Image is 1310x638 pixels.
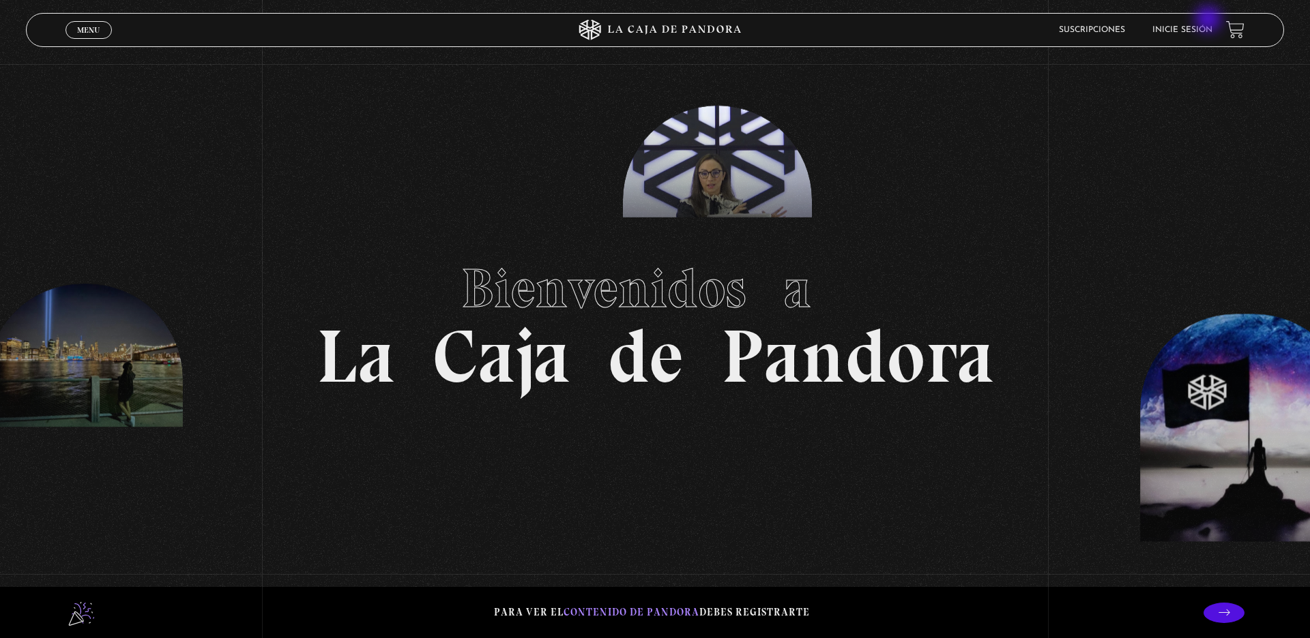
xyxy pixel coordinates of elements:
[1152,26,1212,34] a: Inicie sesión
[494,603,810,622] p: Para ver el debes registrarte
[73,37,105,47] span: Cerrar
[1059,26,1125,34] a: Suscripciones
[317,244,994,394] h1: La Caja de Pandora
[461,256,849,321] span: Bienvenidos a
[1226,20,1244,39] a: View your shopping cart
[564,606,699,618] span: contenido de Pandora
[77,26,100,34] span: Menu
